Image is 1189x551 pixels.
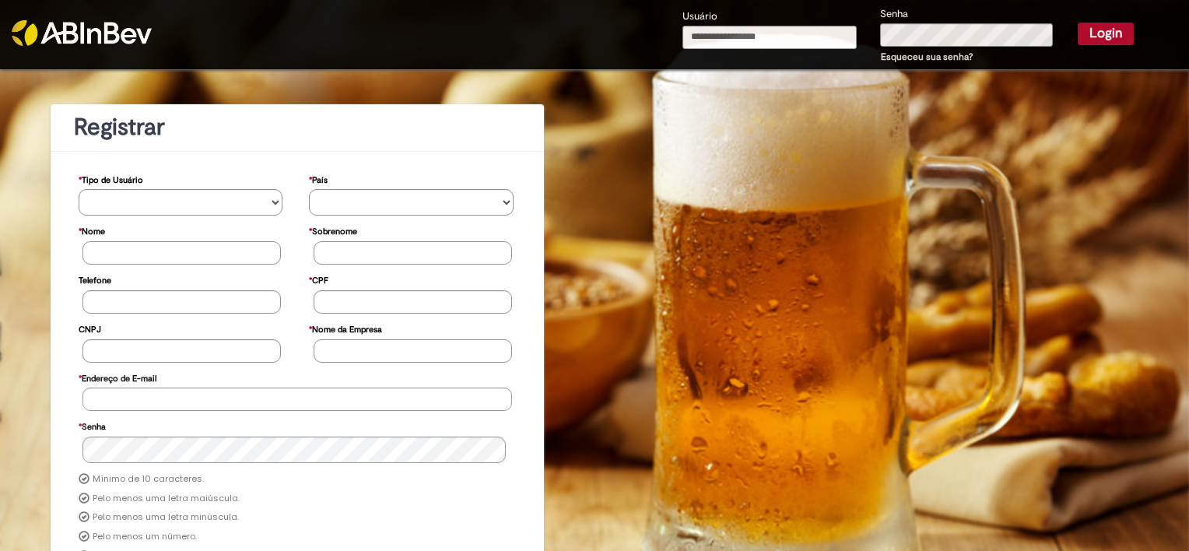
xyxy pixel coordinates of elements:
label: Senha [880,7,908,22]
label: Nome [79,219,105,241]
label: Usuário [682,9,717,24]
label: CPF [309,268,328,290]
label: Mínimo de 10 caracteres. [93,473,204,486]
button: Login [1078,23,1134,44]
label: Pelo menos uma letra maiúscula. [93,493,240,505]
label: Pelo menos um número. [93,531,197,543]
label: Senha [79,414,106,437]
label: Pelo menos uma letra minúscula. [93,511,239,524]
label: Telefone [79,268,111,290]
h1: Registrar [74,114,521,140]
label: País [309,167,328,190]
label: Endereço de E-mail [79,366,156,388]
label: CNPJ [79,317,101,339]
a: Esqueceu sua senha? [881,51,973,63]
label: Tipo de Usuário [79,167,143,190]
label: Sobrenome [309,219,357,241]
img: ABInbev-white.png [12,20,152,46]
label: Nome da Empresa [309,317,382,339]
